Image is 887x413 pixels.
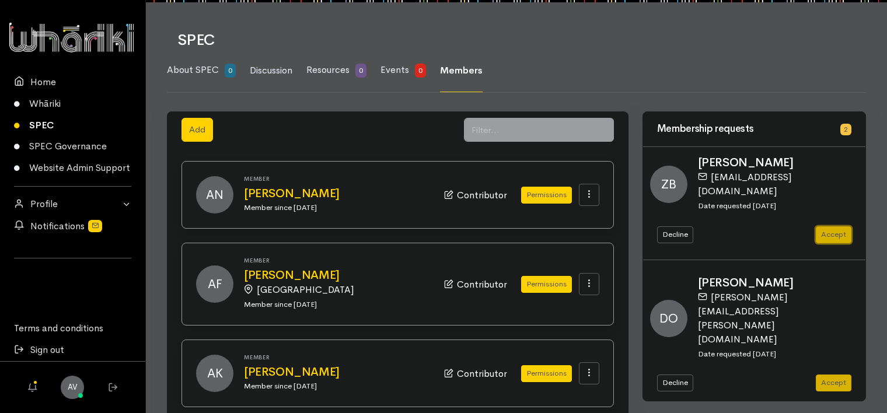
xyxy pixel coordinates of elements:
[650,300,687,337] span: DO
[698,169,851,198] div: [EMAIL_ADDRESS][DOMAIN_NAME]
[355,64,366,78] span: 0
[698,201,776,211] small: Date requested [DATE]
[306,64,350,76] span: Resources
[181,118,213,142] button: Add
[196,176,233,213] span: AN
[244,176,430,182] h6: Member
[440,64,483,76] span: Members
[657,374,693,391] button: Decline
[650,166,687,203] span: ZB
[657,226,693,243] button: Decline
[244,299,317,309] small: Member since [DATE]
[244,202,317,212] small: Member since [DATE]
[244,282,423,297] div: [GEOGRAPHIC_DATA]
[61,376,84,399] a: AV
[196,355,233,392] span: AK
[244,366,430,379] a: [PERSON_NAME]
[244,269,430,282] a: [PERSON_NAME]
[244,187,430,200] a: [PERSON_NAME]
[306,49,366,92] a: Resources 0
[698,156,858,169] h2: [PERSON_NAME]
[167,49,236,92] a: About SPEC 0
[196,265,233,303] span: AF
[250,50,292,92] a: Discussion
[177,32,852,49] h1: SPEC
[698,349,776,359] small: Date requested [DATE]
[244,354,430,360] h6: Member
[816,226,851,243] button: Accept
[698,276,858,289] h2: [PERSON_NAME]
[50,265,96,280] iframe: LinkedIn Embedded Content
[244,257,430,264] h6: Member
[380,64,409,76] span: Events
[225,64,236,78] span: 0
[440,50,483,92] a: Members
[415,64,426,78] span: 0
[444,187,507,202] div: Contributor
[840,124,851,135] span: 2
[444,366,507,381] div: Contributor
[816,374,851,391] button: Accept
[250,64,292,76] span: Discussion
[380,49,426,92] a: Events 0
[521,276,572,293] button: Permissions
[657,124,833,135] h3: Membership requests
[167,64,219,76] span: About SPEC
[244,381,317,391] small: Member since [DATE]
[698,289,851,346] div: [PERSON_NAME][EMAIL_ADDRESS][PERSON_NAME][DOMAIN_NAME]
[521,187,572,204] button: Permissions
[521,365,572,382] button: Permissions
[444,276,507,292] div: Contributor
[464,118,591,142] input: Filter...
